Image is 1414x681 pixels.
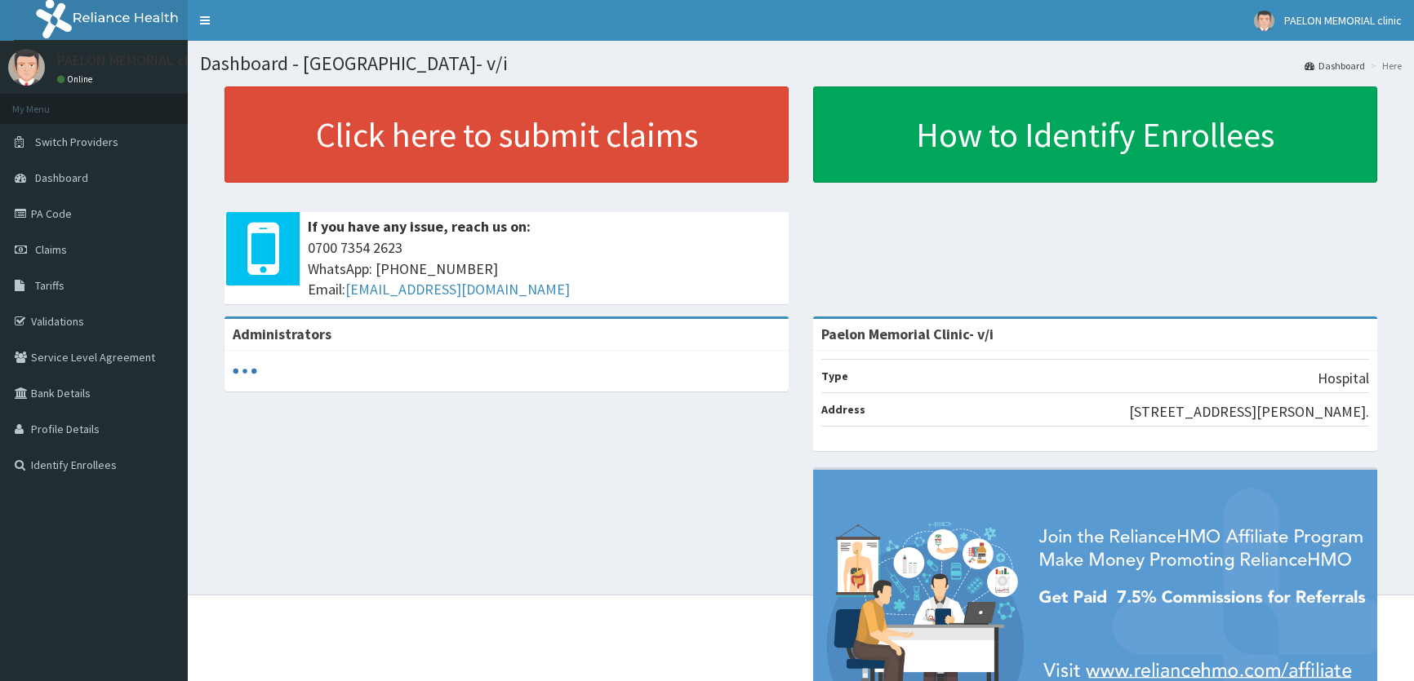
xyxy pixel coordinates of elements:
[35,135,118,149] span: Switch Providers
[225,86,789,183] a: Click here to submit claims
[1367,59,1402,73] li: Here
[821,325,994,343] strong: Paelon Memorial Clinic- v/i
[200,53,1402,74] h1: Dashboard - [GEOGRAPHIC_DATA]- v/i
[57,53,211,68] p: PAELON MEMORIAL clinic
[35,278,64,293] span: Tariffs
[35,242,67,257] span: Claims
[233,359,257,383] svg: audio-loading
[1129,401,1369,422] p: [STREET_ADDRESS][PERSON_NAME].
[308,237,780,300] span: 0700 7354 2623 WhatsApp: [PHONE_NUMBER] Email:
[57,73,96,85] a: Online
[813,86,1377,183] a: How to Identify Enrollees
[35,170,88,185] span: Dashboard
[308,217,531,236] b: If you have any issue, reach us on:
[821,369,848,383] b: Type
[233,325,331,343] b: Administrators
[1305,59,1365,73] a: Dashboard
[1254,11,1274,31] img: User Image
[1318,368,1369,389] p: Hospital
[345,280,570,298] a: [EMAIL_ADDRESS][DOMAIN_NAME]
[1284,13,1402,28] span: PAELON MEMORIAL clinic
[821,402,865,417] b: Address
[8,49,45,86] img: User Image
